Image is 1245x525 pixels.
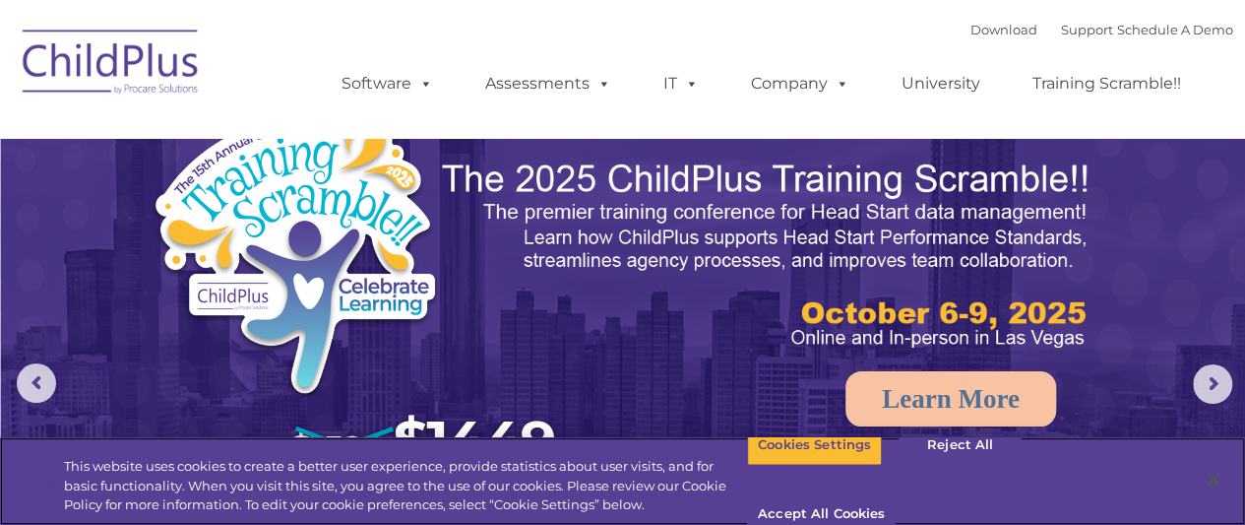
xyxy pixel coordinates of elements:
[747,425,882,466] button: Cookies Settings
[731,64,869,103] a: Company
[882,64,1000,103] a: University
[1192,458,1235,501] button: Close
[970,22,1233,37] font: |
[970,22,1037,37] a: Download
[64,457,747,515] div: This website uses cookies to create a better user experience, provide statistics about user visit...
[274,211,357,226] span: Phone number
[644,64,718,103] a: IT
[1117,22,1233,37] a: Schedule A Demo
[13,16,210,114] img: ChildPlus by Procare Solutions
[1013,64,1201,103] a: Training Scramble!!
[899,425,1022,466] button: Reject All
[845,371,1056,427] a: Learn More
[466,64,631,103] a: Assessments
[274,130,334,145] span: Last name
[1061,22,1113,37] a: Support
[322,64,453,103] a: Software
